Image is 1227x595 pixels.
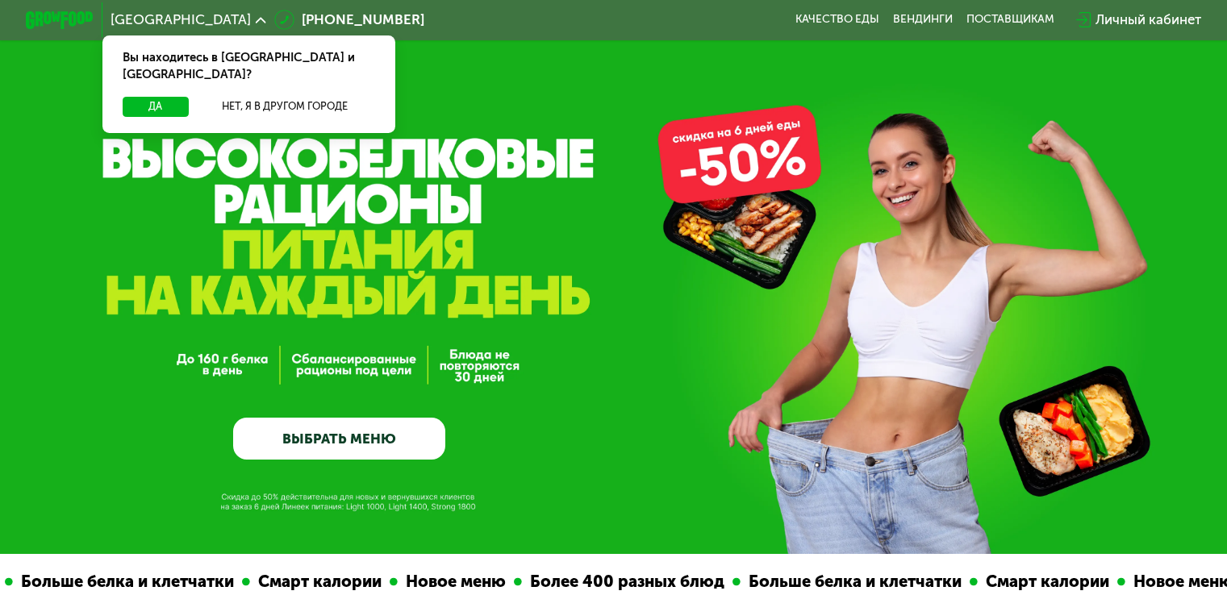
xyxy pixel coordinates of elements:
a: Вендинги [893,13,953,27]
span: [GEOGRAPHIC_DATA] [111,13,251,27]
div: поставщикам [966,13,1054,27]
div: Смарт калории [977,569,1116,594]
button: Нет, я в другом городе [195,97,375,117]
a: Качество еды [795,13,879,27]
div: Личный кабинет [1096,10,1201,30]
div: Смарт калории [249,569,389,594]
div: Больше белка и клетчатки [12,569,241,594]
a: ВЫБРАТЬ МЕНЮ [233,418,445,460]
div: Больше белка и клетчатки [740,569,969,594]
a: [PHONE_NUMBER] [274,10,424,30]
div: Более 400 разных блюд [521,569,732,594]
button: Да [123,97,188,117]
div: Новое меню [397,569,513,594]
div: Вы находитесь в [GEOGRAPHIC_DATA] и [GEOGRAPHIC_DATA]? [102,35,395,97]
